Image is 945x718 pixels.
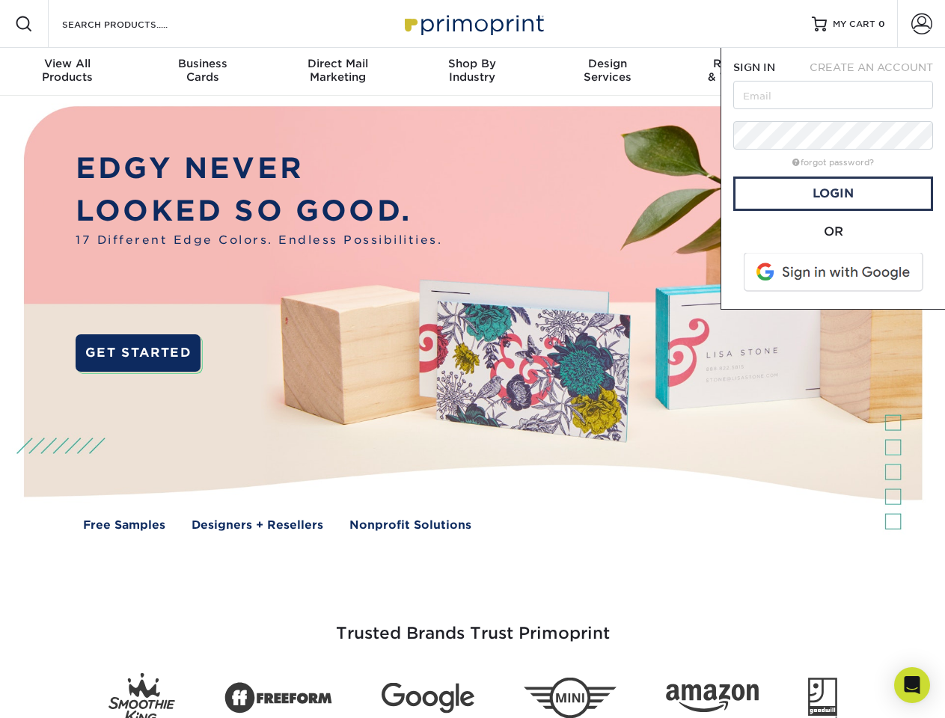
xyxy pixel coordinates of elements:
a: Free Samples [83,517,165,534]
img: Amazon [666,684,759,713]
span: Shop By [405,57,539,70]
a: Login [733,177,933,211]
span: MY CART [833,18,875,31]
span: CREATE AN ACCOUNT [810,61,933,73]
div: Services [540,57,675,84]
span: SIGN IN [733,61,775,73]
img: Primoprint [398,7,548,40]
img: Google [382,683,474,714]
a: DesignServices [540,48,675,96]
a: Resources& Templates [675,48,810,96]
span: Business [135,57,269,70]
div: OR [733,223,933,241]
h3: Trusted Brands Trust Primoprint [35,588,911,661]
p: EDGY NEVER [76,147,442,190]
div: Open Intercom Messenger [894,667,930,703]
div: Cards [135,57,269,84]
a: BusinessCards [135,48,269,96]
div: Marketing [270,57,405,84]
span: 0 [878,19,885,29]
input: SEARCH PRODUCTS..... [61,15,207,33]
div: Industry [405,57,539,84]
span: Design [540,57,675,70]
a: Nonprofit Solutions [349,517,471,534]
span: Direct Mail [270,57,405,70]
img: Goodwill [808,678,837,718]
span: Resources [675,57,810,70]
a: Direct MailMarketing [270,48,405,96]
div: & Templates [675,57,810,84]
span: 17 Different Edge Colors. Endless Possibilities. [76,232,442,249]
a: Shop ByIndustry [405,48,539,96]
a: GET STARTED [76,334,201,372]
a: forgot password? [792,158,874,168]
input: Email [733,81,933,109]
a: Designers + Resellers [192,517,323,534]
p: LOOKED SO GOOD. [76,190,442,233]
